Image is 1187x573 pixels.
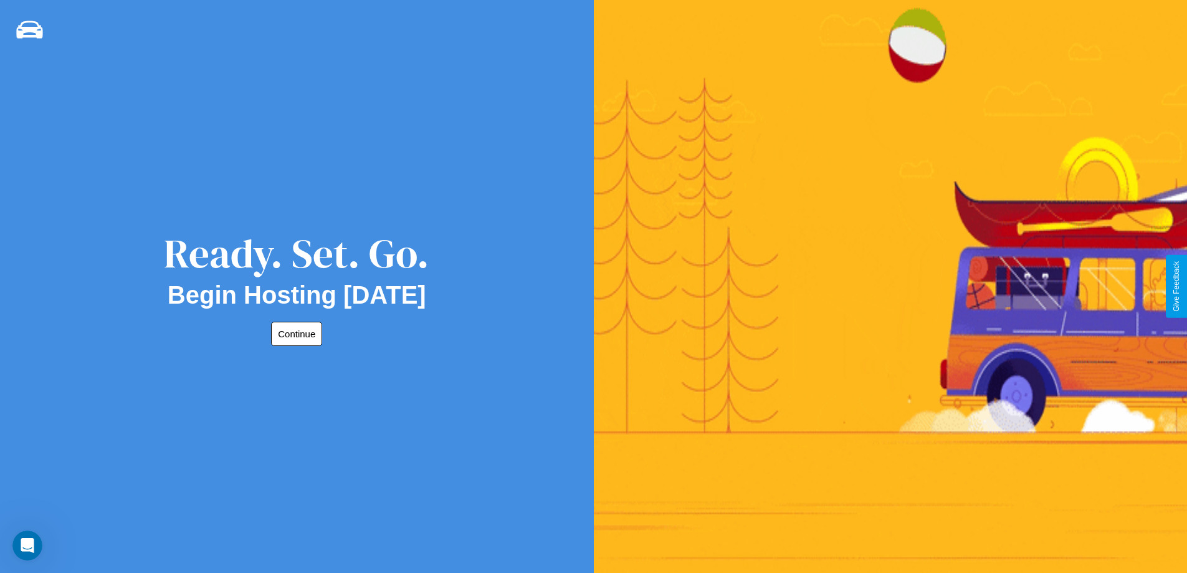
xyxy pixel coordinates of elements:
button: Continue [271,322,322,346]
div: Ready. Set. Go. [164,226,429,281]
div: Give Feedback [1172,261,1181,312]
h2: Begin Hosting [DATE] [168,281,426,309]
iframe: Intercom live chat [12,531,42,561]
